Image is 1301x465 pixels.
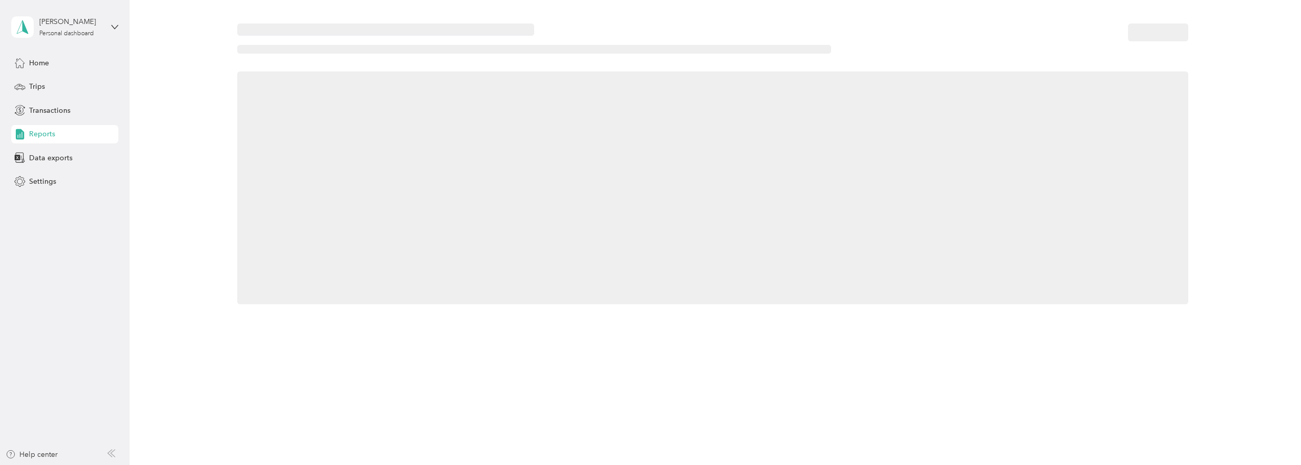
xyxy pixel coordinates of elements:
[6,449,58,460] button: Help center
[29,176,56,187] span: Settings
[29,129,55,139] span: Reports
[39,16,103,27] div: [PERSON_NAME]
[29,153,72,163] span: Data exports
[29,81,45,92] span: Trips
[1244,408,1301,465] iframe: Everlance-gr Chat Button Frame
[29,105,70,116] span: Transactions
[39,31,94,37] div: Personal dashboard
[29,58,49,68] span: Home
